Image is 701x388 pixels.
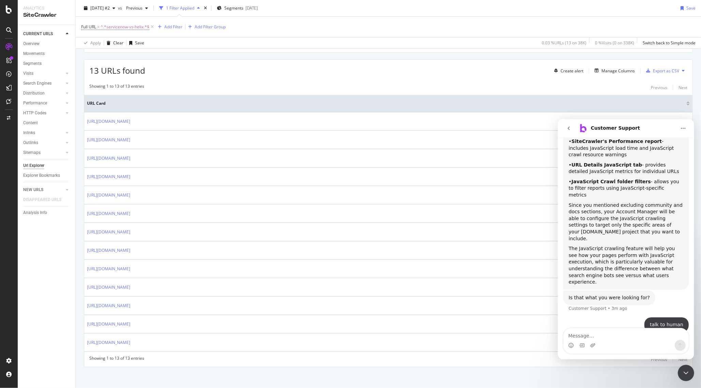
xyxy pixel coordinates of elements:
[23,186,64,193] a: NEW URLS
[653,68,679,74] div: Export as CSV
[23,100,47,107] div: Performance
[23,129,35,136] div: Inlinks
[155,23,182,31] button: Add Filter
[87,247,130,254] a: [URL][DOMAIN_NAME]
[87,302,130,309] a: [URL][DOMAIN_NAME]
[14,19,104,25] b: SiteCrawler's Performance report
[678,83,687,91] button: Next
[23,186,43,193] div: NEW URLS
[23,50,45,57] div: Movements
[5,171,131,199] div: Customer Support says…
[90,5,110,11] span: 2025 Jul. 30th #2
[135,40,144,46] div: Save
[89,83,144,91] div: Showing 1 to 13 of 13 entries
[558,119,694,359] iframe: Intercom live chat
[23,129,64,136] a: Inlinks
[87,100,685,106] span: URL Card
[90,40,101,46] div: Apply
[203,5,208,12] div: times
[87,284,130,291] a: [URL][DOMAIN_NAME]
[23,162,71,169] a: Url Explorer
[23,149,64,156] a: Sitemaps
[14,43,84,48] b: URL Details JavaScript tab
[551,65,583,76] button: Create alert
[126,38,144,48] button: Save
[185,23,226,31] button: Add Filter Group
[23,100,64,107] a: Performance
[678,3,696,14] button: Save
[678,365,694,381] iframe: Intercom live chat
[81,38,101,48] button: Apply
[11,59,125,80] div: • - allows you to filter reports using JavaScript-specific metrics
[6,209,131,221] textarea: Message…
[23,60,71,67] a: Segments
[592,67,635,75] button: Manage Columns
[23,40,71,47] a: Overview
[686,5,696,11] div: Save
[23,11,70,19] div: SiteCrawler
[561,68,583,74] div: Create alert
[156,3,203,14] button: 1 Filter Applied
[166,5,194,11] div: 1 Filter Applied
[89,65,145,76] span: 13 URLs found
[542,40,586,46] div: 0.03 % URLs ( 13 on 38K )
[23,196,61,203] div: DISAPPEARED URLS
[87,265,130,272] a: [URL][DOMAIN_NAME]
[23,149,41,156] div: Sitemaps
[23,30,53,38] div: CURRENT URLS
[11,175,92,182] div: Is that what you were looking for?
[32,224,38,229] button: Upload attachment
[23,80,51,87] div: Search Engines
[5,171,98,186] div: Is that what you were looking for?Customer Support • 3m ago
[23,50,71,57] a: Movements
[651,355,667,363] button: Previous
[92,202,125,209] div: talk to human
[195,24,226,30] div: Add Filter Group
[23,172,60,179] div: Explorer Bookmarks
[640,38,696,48] button: Switch back to Simple mode
[21,224,27,229] button: Gif picker
[118,5,123,11] span: vs
[651,85,667,90] div: Previous
[123,3,151,14] button: Previous
[104,38,123,48] button: Clear
[87,210,130,217] a: [URL][DOMAIN_NAME]
[245,5,258,11] div: [DATE]
[23,119,38,127] div: Content
[87,118,130,125] a: [URL][DOMAIN_NAME]
[97,24,100,30] span: =
[651,357,667,362] div: Previous
[643,65,679,76] button: Export as CSV
[678,355,687,363] button: Next
[23,70,33,77] div: Visits
[11,187,70,191] div: Customer Support • 3m ago
[87,198,131,213] div: talk to human
[23,209,71,216] a: Analysis Info
[11,224,16,229] button: Emoji picker
[23,30,64,38] a: CURRENT URLS
[23,60,42,67] div: Segments
[23,172,71,179] a: Explorer Bookmarks
[87,229,130,235] a: [URL][DOMAIN_NAME]
[678,357,687,362] div: Next
[164,24,182,30] div: Add Filter
[14,60,93,65] b: JavaScript Crawl folder filters
[23,119,71,127] a: Content
[87,192,130,199] a: [URL][DOMAIN_NAME]
[23,110,64,117] a: HTTP Codes
[87,155,130,162] a: [URL][DOMAIN_NAME]
[601,68,635,74] div: Manage Columns
[11,43,125,56] div: • - provides detailed JavaScript metrics for individual URLs
[224,5,243,11] span: Segments
[89,355,144,363] div: Showing 1 to 13 of 13 entries
[5,198,131,221] div: Tim says…
[113,40,123,46] div: Clear
[117,221,128,232] button: Send a message…
[23,209,47,216] div: Analysis Info
[651,83,667,91] button: Previous
[23,5,70,11] div: Analytics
